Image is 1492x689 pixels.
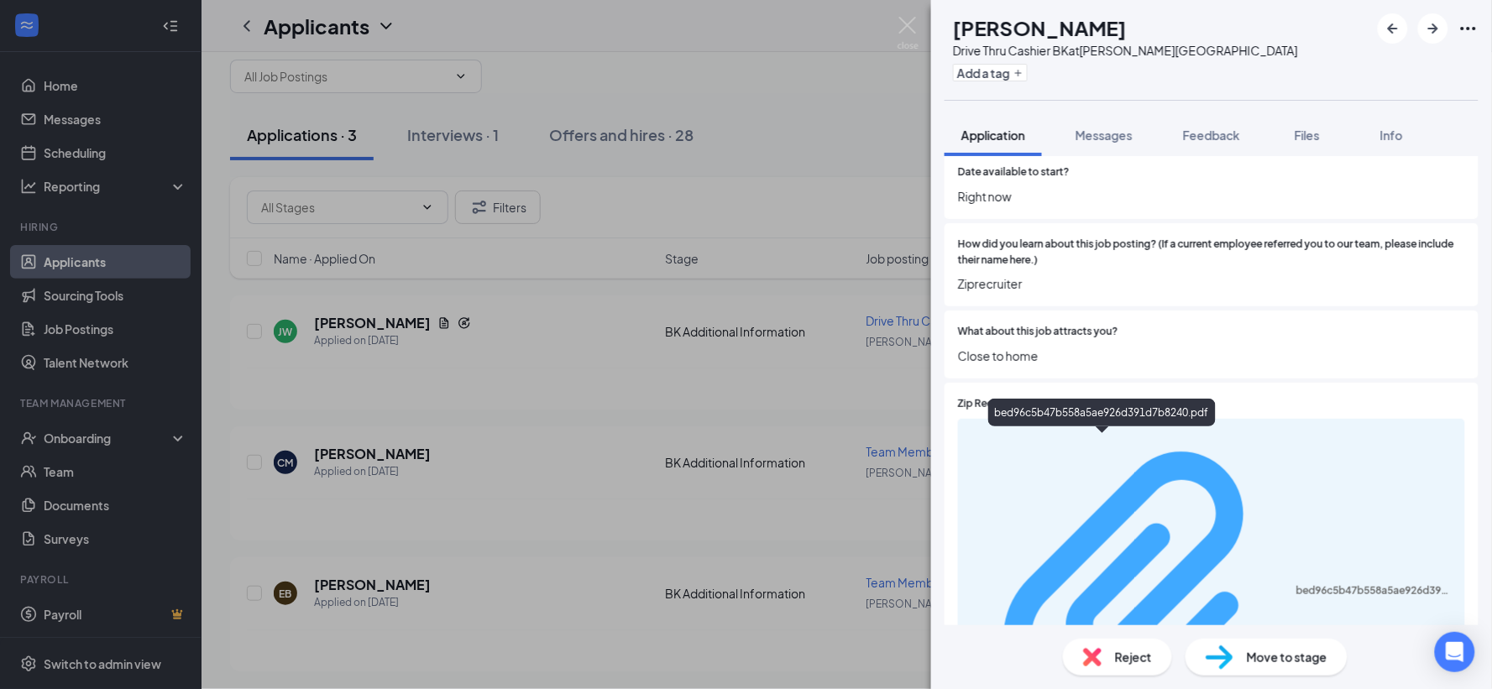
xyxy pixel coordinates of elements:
[1296,584,1455,598] div: bed96c5b47b558a5ae926d391d7b8240.pdf
[1076,128,1133,143] span: Messages
[1295,128,1320,143] span: Files
[953,13,1127,42] h1: [PERSON_NAME]
[1380,128,1403,143] span: Info
[958,187,1465,206] span: Right now
[1247,648,1327,666] span: Move to stage
[953,42,1298,59] div: Drive Thru Cashier BK at [PERSON_NAME][GEOGRAPHIC_DATA]
[1183,128,1240,143] span: Feedback
[1418,13,1448,44] button: ArrowRight
[961,128,1025,143] span: Application
[1115,648,1152,666] span: Reject
[1383,18,1403,39] svg: ArrowLeftNew
[1378,13,1408,44] button: ArrowLeftNew
[958,237,1465,269] span: How did you learn about this job posting? (If a current employee referred you to our team, please...
[958,324,1118,340] span: What about this job attracts you?
[958,274,1465,293] span: Ziprecruiter
[958,347,1465,365] span: Close to home
[1423,18,1443,39] svg: ArrowRight
[1013,68,1023,78] svg: Plus
[953,64,1028,81] button: PlusAdd a tag
[958,164,1070,180] span: Date available to start?
[958,396,1059,412] span: Zip Recruiter Resume
[1458,18,1479,39] svg: Ellipses
[1435,632,1475,672] div: Open Intercom Messenger
[988,399,1216,426] div: bed96c5b47b558a5ae926d391d7b8240.pdf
